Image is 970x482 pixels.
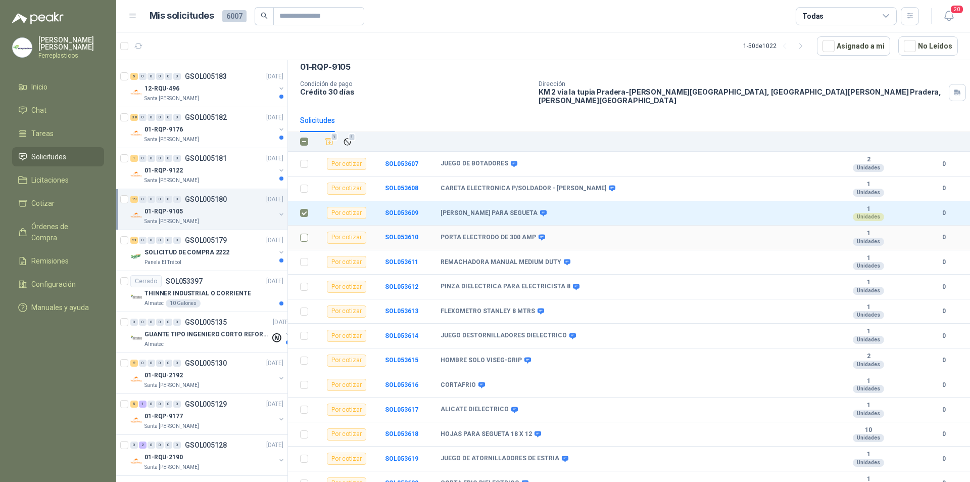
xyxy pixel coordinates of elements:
[139,360,147,367] div: 0
[12,147,104,166] a: Solicitudes
[441,160,508,168] b: JUEGO DE BOTADORES
[853,434,884,442] div: Unidades
[385,332,418,339] a: SOL053614
[300,115,335,126] div: Solicitudes
[31,151,66,162] span: Solicitudes
[139,401,147,408] div: 1
[165,196,172,203] div: 0
[385,160,418,167] b: SOL053607
[130,398,285,430] a: 5 1 0 0 0 0 GSOL005129[DATE] Company Logo01-RQP-9177Santa [PERSON_NAME]
[385,357,418,364] b: SOL053615
[144,177,199,185] p: Santa [PERSON_NAME]
[834,402,903,410] b: 1
[150,9,214,23] h1: Mis solicitudes
[12,251,104,271] a: Remisiones
[266,441,283,450] p: [DATE]
[130,86,142,99] img: Company Logo
[441,332,567,340] b: JUEGO DESTORNILLADORES DIELECTRICO
[31,174,69,186] span: Licitaciones
[834,156,903,164] b: 2
[834,377,903,385] b: 1
[327,453,366,465] div: Por cotizar
[441,234,536,242] b: PORTA ELECTRODO DE 300 AMP
[144,381,199,389] p: Santa [PERSON_NAME]
[385,406,418,413] a: SOL053617
[817,36,890,56] button: Asignado a mi
[185,360,227,367] p: GSOL005130
[898,36,958,56] button: No Leídos
[165,360,172,367] div: 0
[148,442,155,449] div: 0
[441,308,535,316] b: FLEXOMETRO STANLEY 8 MTRS
[144,217,199,226] p: Santa [PERSON_NAME]
[385,234,418,241] b: SOL053610
[300,80,530,87] p: Condición de pago
[130,234,285,267] a: 21 0 0 0 0 0 GSOL005179[DATE] Company LogoSOLICITUD DE COMPRA 2222Panela El Trébol
[930,454,958,464] b: 0
[148,114,155,121] div: 0
[300,62,351,72] p: 01-RQP-9105
[130,127,142,140] img: Company Logo
[156,73,164,80] div: 0
[327,232,366,244] div: Por cotizar
[144,453,183,462] p: 01-RQU-2190
[834,451,903,459] b: 1
[144,340,164,348] p: Almatec
[441,406,509,414] b: ALICATE DIELECTRICO
[139,196,147,203] div: 0
[130,70,285,103] a: 5 0 0 0 0 0 GSOL005183[DATE] Company Logo12-RQU-496Santa [PERSON_NAME]
[156,401,164,408] div: 0
[385,283,418,290] a: SOL053612
[327,330,366,342] div: Por cotizar
[185,237,227,244] p: GSOL005179
[12,77,104,97] a: Inicio
[173,73,181,80] div: 0
[327,207,366,219] div: Por cotizar
[930,306,958,316] b: 0
[130,275,162,287] div: Cerrado
[930,159,958,169] b: 0
[441,357,522,365] b: HOMBRE SOLO VISEG-GRIP
[266,113,283,122] p: [DATE]
[261,12,268,19] span: search
[441,430,532,439] b: HOJAS PARA SEGUETA 18 X 12
[31,198,55,209] span: Cotizar
[156,237,164,244] div: 0
[130,111,285,144] a: 38 0 0 0 0 0 GSOL005182[DATE] Company Logo01-RQP-9176Santa [PERSON_NAME]
[853,410,884,418] div: Unidades
[12,194,104,213] a: Cotizar
[834,205,903,213] b: 1
[385,209,418,216] b: SOL053609
[385,455,418,462] a: SOL053619
[930,405,958,415] b: 0
[834,279,903,287] b: 1
[139,319,147,326] div: 0
[130,319,138,326] div: 0
[130,168,142,181] img: Company Logo
[185,442,227,449] p: GSOL005128
[834,254,903,262] b: 1
[31,128,54,139] span: Tareas
[266,236,283,245] p: [DATE]
[441,381,476,389] b: CORTAFRIO
[165,155,172,162] div: 0
[853,164,884,172] div: Unidades
[144,258,181,267] p: Panela El Trébol
[144,207,183,216] p: 01-RQP-9105
[930,184,958,193] b: 0
[130,209,142,222] img: Company Logo
[385,430,418,437] a: SOL053618
[148,155,155,162] div: 0
[930,257,958,267] b: 0
[834,181,903,189] b: 1
[173,319,181,326] div: 0
[327,183,366,195] div: Por cotizar
[12,217,104,247] a: Órdenes de Compra
[144,248,229,257] p: SOLICITUD DE COMPRA 2222
[156,114,164,121] div: 0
